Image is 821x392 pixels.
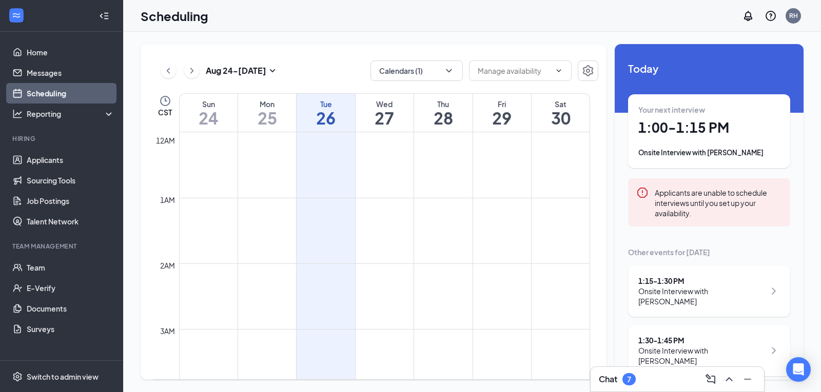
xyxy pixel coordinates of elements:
[478,65,551,76] input: Manage availability
[12,134,112,143] div: Hiring
[638,286,765,306] div: Onsite Interview with [PERSON_NAME]
[414,94,472,132] a: August 28, 2025
[158,107,172,117] span: CST
[765,10,777,22] svg: QuestionInfo
[578,60,598,81] button: Settings
[184,63,200,78] button: ChevronRight
[159,95,171,107] svg: Clock
[356,94,414,132] a: August 27, 2025
[27,211,114,232] a: Talent Network
[532,99,590,109] div: Sat
[638,148,780,158] div: Onsite Interview with [PERSON_NAME]
[628,60,790,76] span: Today
[27,109,115,119] div: Reporting
[238,94,296,132] a: August 25, 2025
[473,109,531,127] h1: 29
[158,260,177,271] div: 2am
[27,150,114,170] a: Applicants
[638,345,765,366] div: Onsite Interview with [PERSON_NAME]
[742,10,754,22] svg: Notifications
[187,65,197,77] svg: ChevronRight
[158,194,177,205] div: 1am
[12,242,112,251] div: Team Management
[297,109,355,127] h1: 26
[414,99,472,109] div: Thu
[161,63,176,78] button: ChevronLeft
[414,109,472,127] h1: 28
[27,191,114,211] a: Job Postings
[238,99,296,109] div: Mon
[444,66,454,76] svg: ChevronDown
[180,94,238,132] a: August 24, 2025
[266,65,279,77] svg: SmallChevronDown
[638,335,765,345] div: 1:30 - 1:45 PM
[638,276,765,286] div: 1:15 - 1:30 PM
[723,373,735,385] svg: ChevronUp
[163,65,173,77] svg: ChevronLeft
[789,11,798,20] div: RH
[180,99,238,109] div: Sun
[11,10,22,20] svg: WorkstreamLogo
[768,344,780,357] svg: ChevronRight
[739,371,756,387] button: Minimize
[638,119,780,136] h1: 1:00 - 1:15 PM
[158,325,177,337] div: 3am
[27,83,114,104] a: Scheduling
[655,187,782,218] div: Applicants are unable to schedule interviews until you set up your availability.
[12,372,23,382] svg: Settings
[705,373,717,385] svg: ComposeMessage
[532,94,590,132] a: August 30, 2025
[27,278,114,298] a: E-Verify
[356,99,414,109] div: Wed
[721,371,737,387] button: ChevronUp
[636,187,649,199] svg: Error
[473,99,531,109] div: Fri
[582,65,594,77] svg: Settings
[786,357,811,382] div: Open Intercom Messenger
[238,109,296,127] h1: 25
[702,371,719,387] button: ComposeMessage
[297,94,355,132] a: August 26, 2025
[27,372,99,382] div: Switch to admin view
[599,374,617,385] h3: Chat
[27,63,114,83] a: Messages
[370,60,463,81] button: Calendars (1)ChevronDown
[27,170,114,191] a: Sourcing Tools
[154,135,177,146] div: 12am
[12,109,23,119] svg: Analysis
[180,109,238,127] h1: 24
[27,298,114,319] a: Documents
[741,373,754,385] svg: Minimize
[555,67,563,75] svg: ChevronDown
[473,94,531,132] a: August 29, 2025
[627,375,631,384] div: 7
[532,109,590,127] h1: 30
[141,7,208,25] h1: Scheduling
[27,257,114,278] a: Team
[206,65,266,76] h3: Aug 24 - [DATE]
[99,11,109,21] svg: Collapse
[297,99,355,109] div: Tue
[356,109,414,127] h1: 27
[768,285,780,297] svg: ChevronRight
[27,42,114,63] a: Home
[27,319,114,339] a: Surveys
[628,247,790,257] div: Other events for [DATE]
[638,105,780,115] div: Your next interview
